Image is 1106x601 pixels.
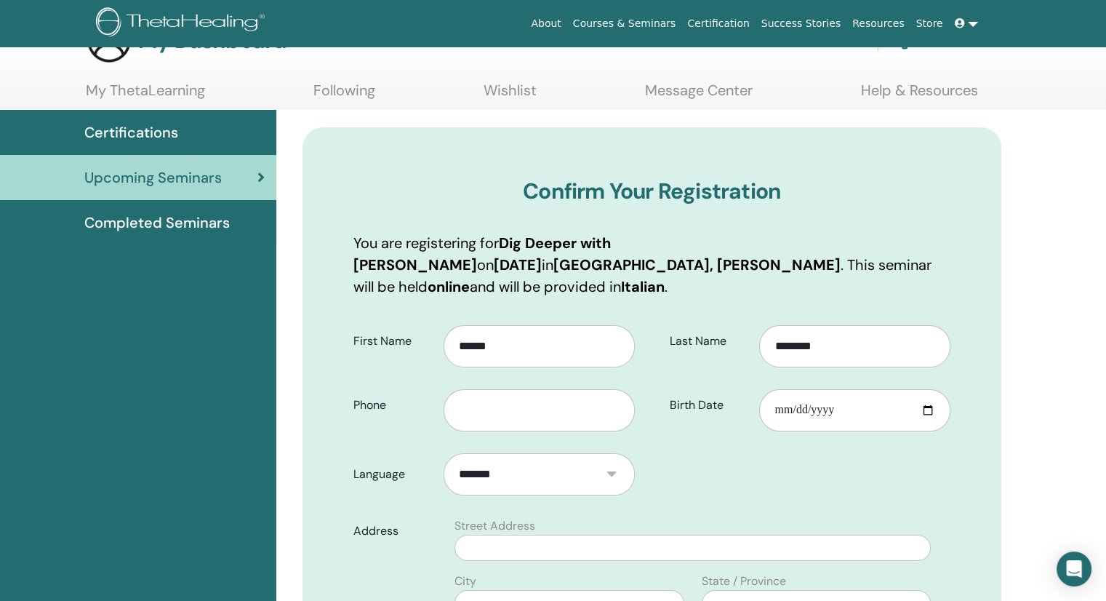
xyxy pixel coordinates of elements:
label: Phone [342,391,444,419]
label: First Name [342,327,444,355]
label: Street Address [454,517,535,535]
span: Completed Seminars [84,212,230,234]
b: [GEOGRAPHIC_DATA], [PERSON_NAME] [553,255,841,274]
a: Help & Resources [861,81,978,110]
h3: Confirm Your Registration [353,178,950,204]
label: Address [342,517,446,545]
img: logo.png [96,7,270,40]
div: Open Intercom Messenger [1057,552,1091,586]
a: About [525,10,566,37]
a: Wishlist [484,81,537,110]
a: Store [910,10,949,37]
label: Language [342,461,444,488]
label: State / Province [702,573,786,590]
label: Last Name [659,327,760,355]
span: Certifications [84,122,178,143]
label: Birth Date [659,391,760,419]
b: [DATE] [494,255,542,274]
label: City [454,573,476,590]
span: Upcoming Seminars [84,167,222,188]
a: Message Center [645,81,753,110]
a: Certification [681,10,755,37]
a: My ThetaLearning [86,81,205,110]
b: Italian [621,277,665,296]
a: Success Stories [756,10,846,37]
p: You are registering for on in . This seminar will be held and will be provided in . [353,232,950,298]
a: Resources [846,10,910,37]
a: Courses & Seminars [567,10,682,37]
b: online [428,277,470,296]
a: Following [313,81,375,110]
h3: My Dashboard [138,28,286,54]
